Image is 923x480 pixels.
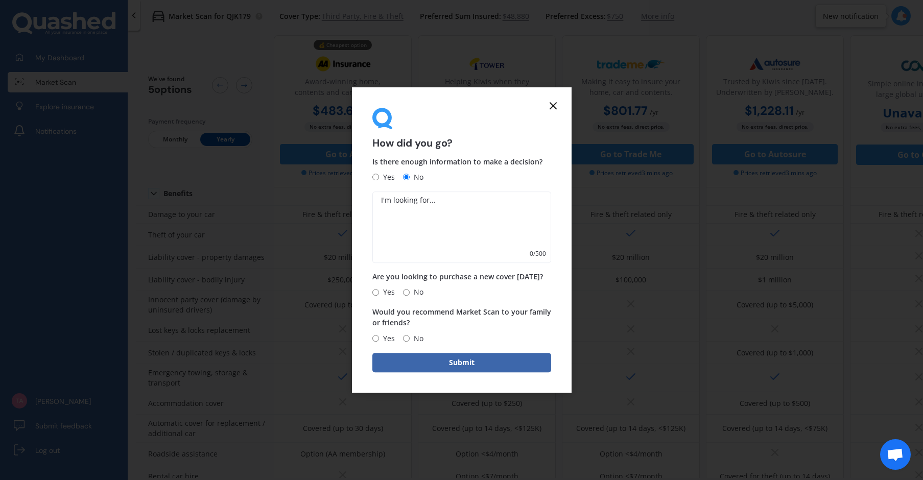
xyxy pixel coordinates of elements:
input: No [403,174,410,181]
span: 0 / 500 [530,249,546,259]
input: No [403,335,410,342]
input: Yes [372,335,379,342]
span: No [410,171,423,183]
span: Would you recommend Market Scan to your family or friends? [372,307,551,328]
button: Submit [372,353,551,372]
span: No [410,332,423,345]
input: No [403,289,410,296]
div: How did you go? [372,108,551,148]
span: Yes [379,171,395,183]
a: Open chat [880,439,911,470]
input: Yes [372,289,379,296]
input: Yes [372,174,379,181]
span: Is there enough information to make a decision? [372,157,542,166]
span: Yes [379,286,395,298]
span: Yes [379,332,395,345]
span: No [410,286,423,298]
span: Are you looking to purchase a new cover [DATE]? [372,272,543,281]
